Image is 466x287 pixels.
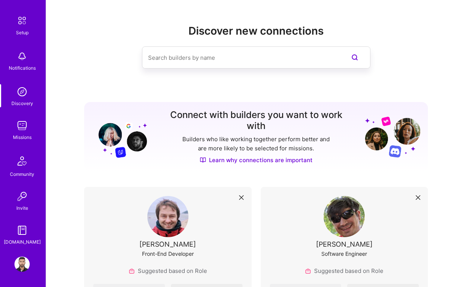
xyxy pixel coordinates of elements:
[14,223,30,238] img: guide book
[14,13,30,29] img: setup
[10,170,34,178] div: Community
[16,204,28,212] div: Invite
[4,238,41,246] div: [DOMAIN_NAME]
[11,99,33,107] div: Discovery
[16,29,29,37] div: Setup
[14,189,30,204] img: Invite
[9,64,36,72] div: Notifications
[13,257,32,272] a: User Avatar
[14,118,30,133] img: teamwork
[14,49,30,64] img: bell
[13,152,31,170] img: Community
[14,257,30,272] img: User Avatar
[13,133,32,141] div: Missions
[14,84,30,99] img: discovery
